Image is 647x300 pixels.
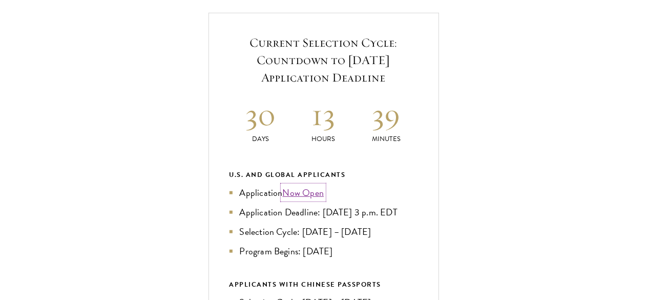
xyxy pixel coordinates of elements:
li: Application Deadline: [DATE] 3 p.m. EDT [229,205,418,219]
p: Days [229,134,293,145]
h2: 39 [355,95,418,134]
h2: 13 [292,95,355,134]
div: APPLICANTS WITH CHINESE PASSPORTS [229,279,418,290]
li: Application [229,186,418,200]
div: U.S. and Global Applicants [229,169,418,181]
h5: Current Selection Cycle: Countdown to [DATE] Application Deadline [229,34,418,86]
a: Now Open [283,186,324,199]
p: Minutes [355,134,418,145]
h2: 30 [229,95,293,134]
p: Hours [292,134,355,145]
li: Selection Cycle: [DATE] – [DATE] [229,225,418,239]
li: Program Begins: [DATE] [229,244,418,258]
